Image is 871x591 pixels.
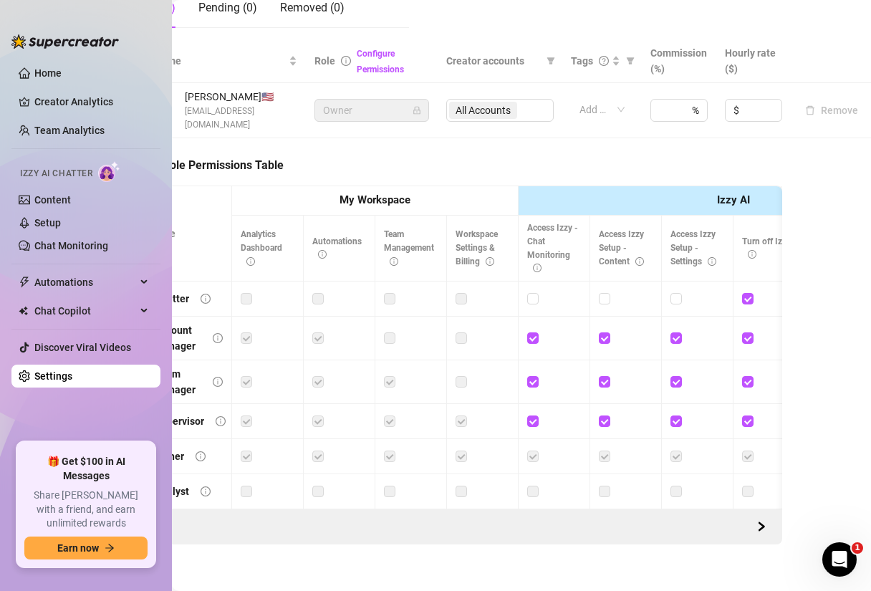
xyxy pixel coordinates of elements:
span: info-circle [708,257,716,266]
span: Access Izzy Setup - Content [599,229,644,266]
a: Settings [34,370,72,382]
span: info-circle [201,294,211,304]
span: filter [544,50,558,72]
span: Workspace Settings & Billing [456,229,498,266]
span: info-circle [213,333,223,343]
div: Supervisor [155,413,204,429]
span: Chat Copilot [34,299,136,322]
a: Chat Monitoring [34,240,108,251]
span: Role [314,55,335,67]
span: filter [626,57,635,65]
img: AI Chatter [98,161,120,182]
span: info-circle [216,416,226,426]
span: Name [154,53,286,69]
span: 1 [852,542,863,554]
a: Setup [34,217,61,229]
span: Team Management [384,229,434,266]
span: info-circle [390,257,398,266]
button: Remove [799,102,864,119]
a: Discover Viral Videos [34,342,131,353]
div: Analyst [155,484,189,499]
span: Automations [312,236,362,260]
span: thunderbolt [19,277,30,288]
span: Owner [323,100,420,121]
strong: Izzy AI [717,193,750,206]
span: lock [413,106,421,115]
img: Chat Copilot [19,306,28,316]
div: Chatter [155,291,189,307]
span: info-circle [246,257,255,266]
a: Team Analytics [34,125,105,136]
span: Creator accounts [446,53,541,69]
div: Team Manager [155,366,201,398]
th: Commission (%) [642,39,716,83]
span: info-circle [201,486,211,496]
span: [PERSON_NAME] 🇺🇸 [185,89,297,105]
strong: My Workspace [340,193,410,206]
span: right [756,522,766,532]
span: filter [547,57,555,65]
span: Earn now [57,542,99,554]
a: Configure Permissions [357,49,404,75]
span: question-circle [599,56,609,66]
iframe: Intercom live chat [822,542,857,577]
span: info-circle [635,257,644,266]
span: Access Izzy - Chat Monitoring [527,223,578,274]
span: Tags [571,53,593,69]
span: info-circle [341,56,351,66]
img: logo-BBDzfeDw.svg [11,34,119,49]
span: arrow-right [105,543,115,553]
span: filter [623,50,637,72]
span: Share [PERSON_NAME] with a friend, and earn unlimited rewards [24,489,148,531]
span: Access Izzy Setup - Settings [670,229,716,266]
th: Name [145,39,306,83]
div: Account Manager [155,322,201,354]
span: info-circle [533,264,542,272]
a: Creator Analytics [34,90,149,113]
span: info-circle [486,257,494,266]
span: 🎁 Get $100 in AI Messages [24,455,148,483]
span: info-circle [748,250,756,259]
th: Role [146,186,232,282]
button: Earn nowarrow-right [24,537,148,559]
span: Izzy AI Chatter [20,167,92,181]
span: Analytics Dashboard [241,229,282,266]
span: info-circle [213,377,223,387]
span: [EMAIL_ADDRESS][DOMAIN_NAME] [185,105,297,132]
h5: Role Permissions Table [145,157,284,174]
button: Scroll Backward [750,515,773,538]
a: Home [34,67,62,79]
span: info-circle [196,451,206,461]
span: Turn off Izzy [742,236,791,260]
span: Automations [34,271,136,294]
a: Content [34,194,71,206]
th: Hourly rate ($) [716,39,791,83]
span: info-circle [318,250,327,259]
